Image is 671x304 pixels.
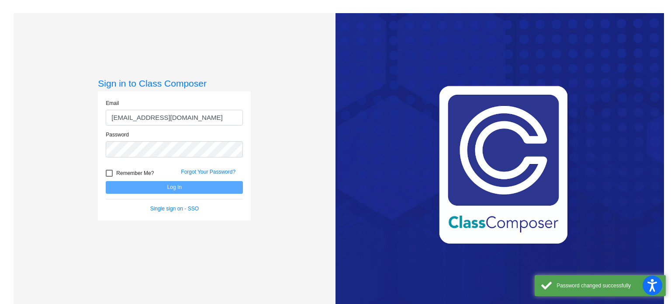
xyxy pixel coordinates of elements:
[106,131,129,139] label: Password
[557,282,659,290] div: Password changed successfully
[106,181,243,194] button: Log In
[116,168,154,178] span: Remember Me?
[181,169,235,175] a: Forgot Your Password?
[106,99,119,107] label: Email
[98,78,251,89] h3: Sign in to Class Composer
[150,206,199,212] a: Single sign on - SSO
